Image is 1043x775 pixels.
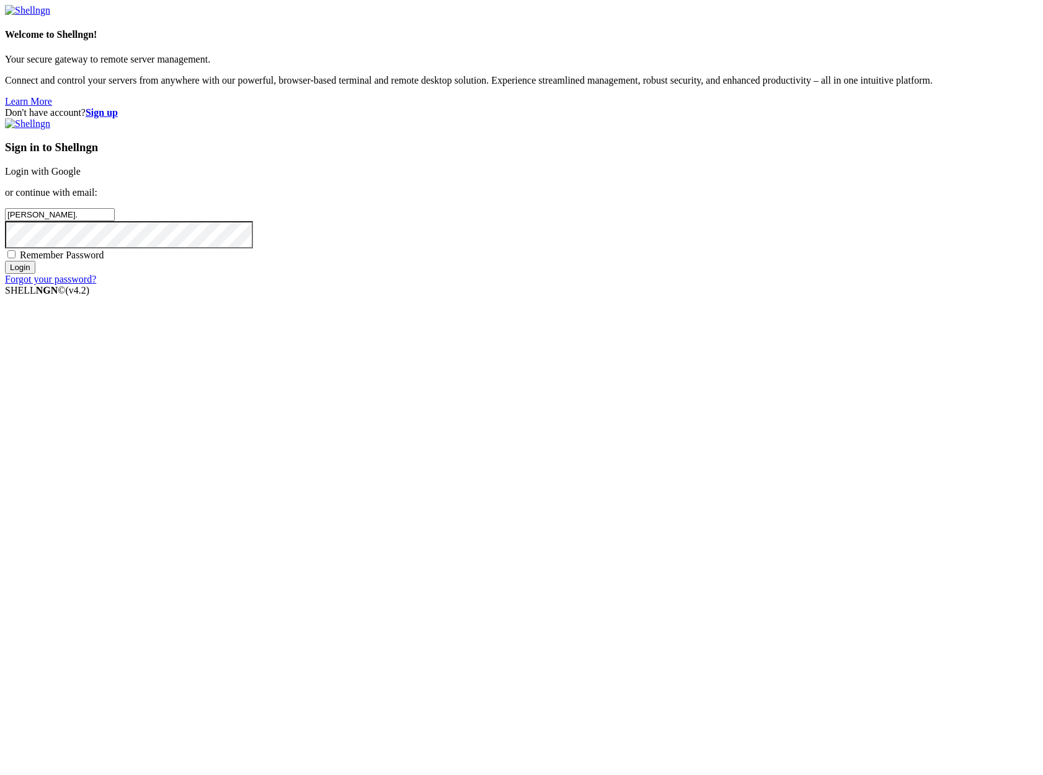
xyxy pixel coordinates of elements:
input: Remember Password [7,250,16,258]
img: Shellngn [5,118,50,129]
div: Don't have account? [5,107,1038,118]
span: 4.2.0 [66,285,90,296]
span: Remember Password [20,250,104,260]
h3: Sign in to Shellngn [5,141,1038,154]
span: SHELL © [5,285,89,296]
h4: Welcome to Shellngn! [5,29,1038,40]
p: Your secure gateway to remote server management. [5,54,1038,65]
input: Email address [5,208,115,221]
p: or continue with email: [5,187,1038,198]
a: Sign up [86,107,118,118]
p: Connect and control your servers from anywhere with our powerful, browser-based terminal and remo... [5,75,1038,86]
a: Forgot your password? [5,274,96,284]
a: Learn More [5,96,52,107]
a: Login with Google [5,166,81,177]
b: NGN [36,285,58,296]
img: Shellngn [5,5,50,16]
input: Login [5,261,35,274]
